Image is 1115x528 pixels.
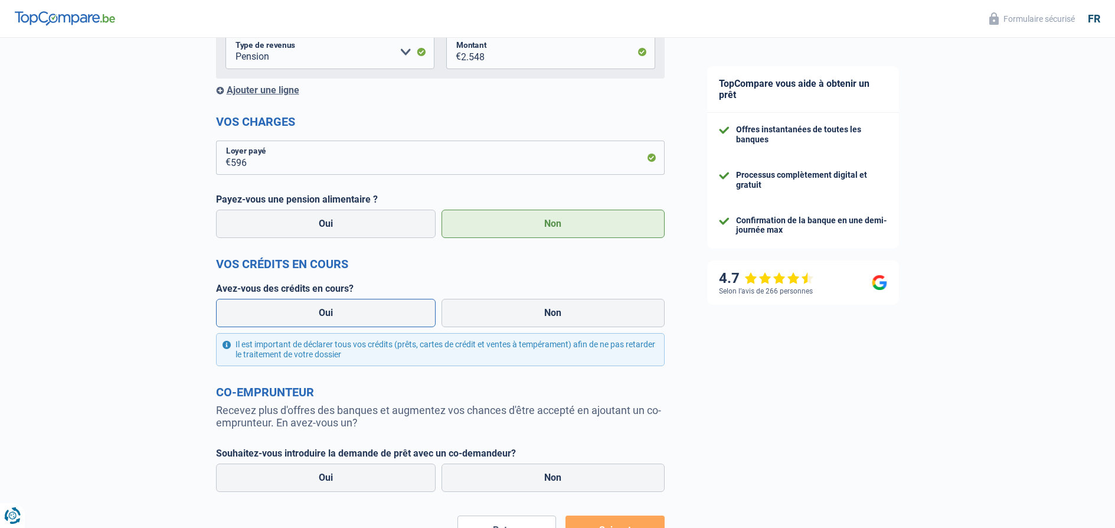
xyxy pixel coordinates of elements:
label: Oui [216,210,436,238]
label: Payez-vous une pension alimentaire ? [216,194,665,205]
label: Oui [216,299,436,327]
label: Non [442,210,665,238]
label: Avez-vous des crédits en cours? [216,283,665,294]
h2: Co-emprunteur [216,385,665,399]
label: Oui [216,464,436,492]
button: Formulaire sécurisé [982,9,1082,28]
label: Souhaitez-vous introduire la demande de prêt avec un co-demandeur? [216,448,665,459]
div: TopCompare vous aide à obtenir un prêt [707,66,899,113]
h2: Vos charges [216,115,665,129]
img: TopCompare Logo [15,11,115,25]
span: € [446,35,461,69]
div: Selon l’avis de 266 personnes [719,287,813,295]
h2: Vos crédits en cours [216,257,665,271]
span: € [216,141,231,175]
div: Offres instantanées de toutes les banques [736,125,887,145]
div: Processus complètement digital et gratuit [736,170,887,190]
div: Ajouter une ligne [216,84,665,96]
label: Non [442,299,665,327]
div: 4.7 [719,270,814,287]
div: Confirmation de la banque en une demi-journée max [736,216,887,236]
label: Non [442,464,665,492]
div: Il est important de déclarer tous vos crédits (prêts, cartes de crédit et ventes à tempérament) a... [216,333,665,366]
p: Recevez plus d'offres des banques et augmentez vos chances d'être accepté en ajoutant un co-empru... [216,404,665,429]
div: fr [1088,12,1100,25]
